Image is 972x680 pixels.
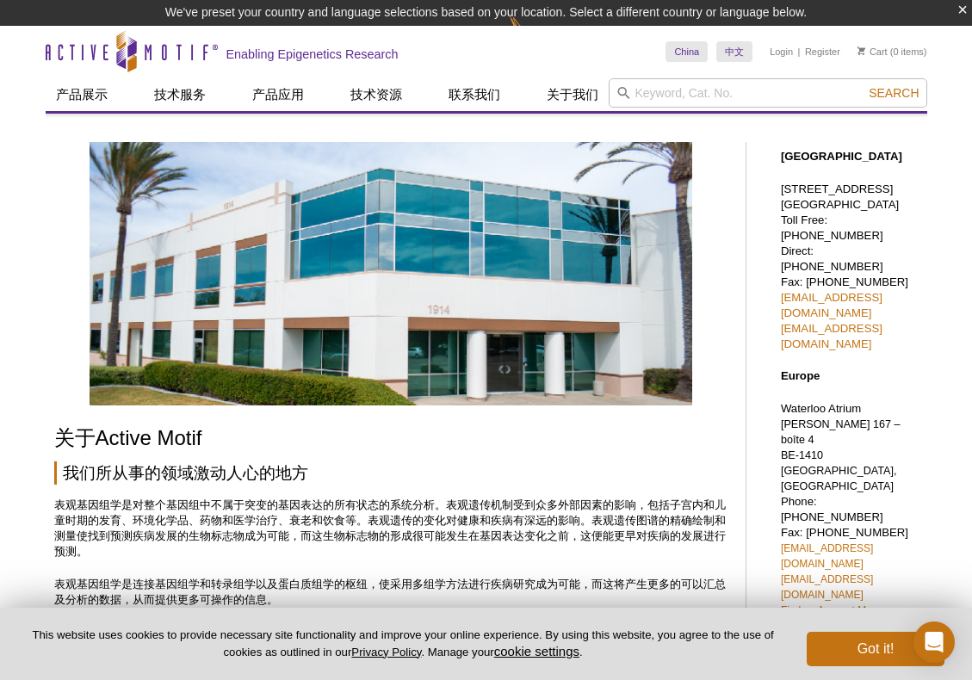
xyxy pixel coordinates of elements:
a: 技术资源 [340,78,412,111]
strong: [GEOGRAPHIC_DATA] [781,150,902,163]
div: Open Intercom Messenger [913,621,955,663]
h2: 我们所从事的领域激动人心的地方 [54,461,728,485]
a: China [666,41,708,62]
p: This website uses cookies to provide necessary site functionality and improve your online experie... [28,627,778,660]
a: Cart [857,46,888,58]
a: [EMAIL_ADDRESS][DOMAIN_NAME] [781,291,882,319]
a: Privacy Policy [351,646,421,658]
a: 关于我们 [536,78,609,111]
a: [EMAIL_ADDRESS][DOMAIN_NAME] [781,573,873,601]
button: Search [864,85,924,101]
p: 表观基因组学是对整个基因组中不属于突变的基因表达的所有状态的系统分析。表观遗传机制受到众多外部因素的影响，包括子宫内和儿童时期的发育、环境化学品、药物和医学治疗、衰老和饮食等。表观遗传的变化对健... [54,498,728,559]
a: 产品应用 [242,78,314,111]
span: Search [869,86,919,100]
a: Find an Account Manager [781,604,899,616]
button: Got it! [807,632,944,666]
p: 表观基因组学是连接基因组学和转录组学以及蛋白质组学的枢纽，使采用多组学方法进行疾病研究成为可能，而这将产生更多的可以汇总及分析的数据，从而提供更多可操作的信息。 [54,577,728,608]
p: [STREET_ADDRESS] [GEOGRAPHIC_DATA] Toll Free: [PHONE_NUMBER] Direct: [PHONE_NUMBER] Fax: [PHONE_N... [781,182,919,352]
a: 联系我们 [438,78,511,111]
a: Login [770,46,793,58]
h1: 关于Active Motif [54,427,728,452]
img: Your Cart [857,46,865,55]
a: [EMAIL_ADDRESS][DOMAIN_NAME] [781,322,882,350]
a: 技术服务 [144,78,216,111]
button: cookie settings [494,644,579,658]
input: Keyword, Cat. No. [609,78,927,108]
span: [PERSON_NAME] 167 – boîte 4 BE-1410 [GEOGRAPHIC_DATA], [GEOGRAPHIC_DATA] [781,418,901,492]
img: Change Here [509,13,554,53]
a: [EMAIL_ADDRESS][DOMAIN_NAME] [781,542,873,570]
a: Register [805,46,840,58]
li: (0 items) [857,41,927,62]
h2: Enabling Epigenetics Research [226,46,399,62]
strong: Europe [781,369,820,382]
a: 产品展示 [46,78,118,111]
li: | [798,41,801,62]
p: Waterloo Atrium Phone: [PHONE_NUMBER] Fax: [PHONE_NUMBER] [781,401,919,618]
a: 中文 [716,41,752,62]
